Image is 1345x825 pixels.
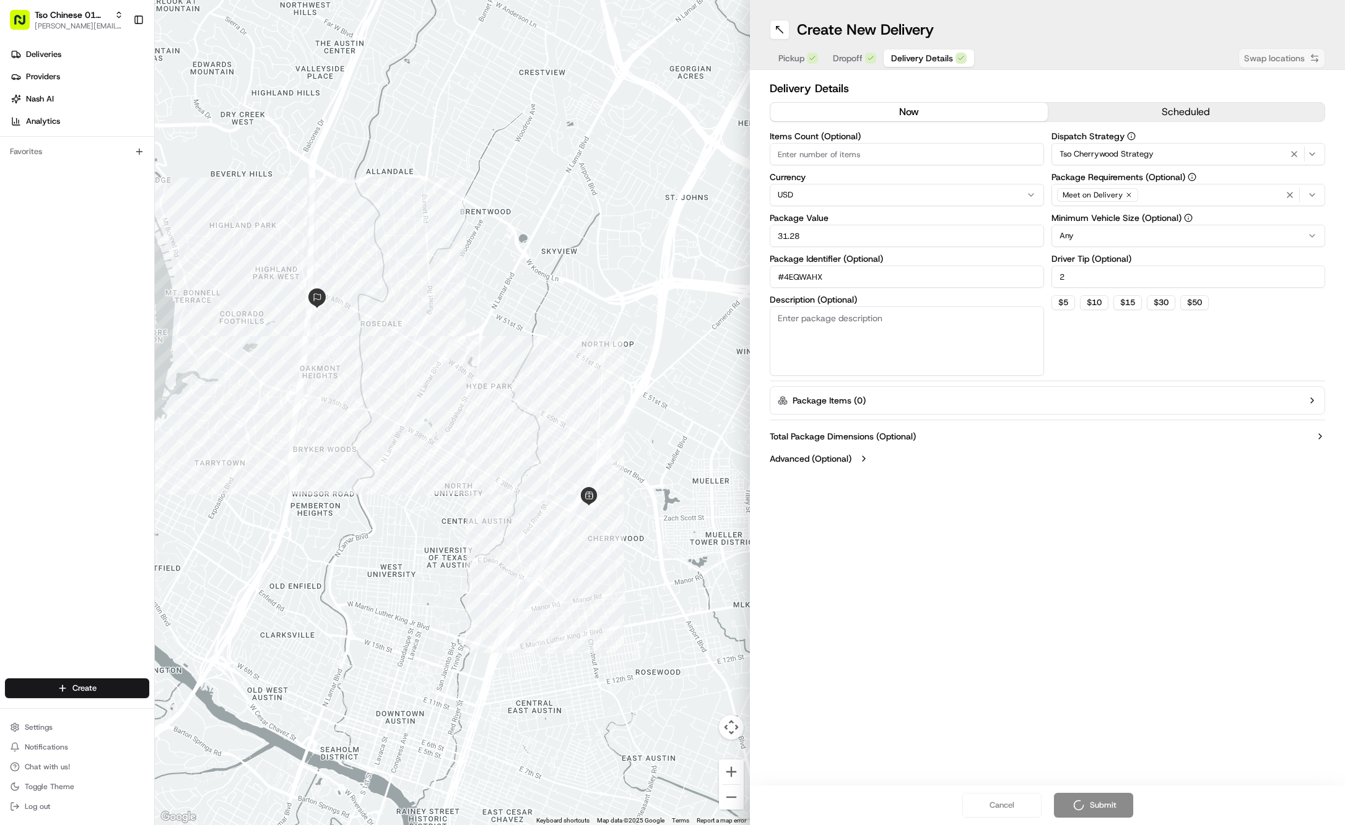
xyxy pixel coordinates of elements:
[123,308,150,317] span: Pylon
[25,762,70,772] span: Chat with us!
[26,93,54,105] span: Nash AI
[12,181,32,201] img: Brigitte Vinadas
[797,20,934,40] h1: Create New Delivery
[117,277,199,290] span: API Documentation
[770,143,1044,165] input: Enter number of items
[5,738,149,756] button: Notifications
[1051,254,1326,263] label: Driver Tip (Optional)
[25,782,74,792] span: Toggle Theme
[770,103,1048,121] button: now
[1051,173,1326,181] label: Package Requirements (Optional)
[12,279,22,288] div: 📗
[5,142,149,162] div: Favorites
[26,49,61,60] span: Deliveries
[719,759,744,784] button: Zoom in
[770,386,1325,415] button: Package Items (0)
[87,307,150,317] a: Powered byPylon
[770,452,851,465] label: Advanced (Optional)
[12,119,35,141] img: 1736555255976-a54dd68f-1ca7-489b-9aae-adbdc363a1c4
[5,89,154,109] a: Nash AI
[25,227,35,236] img: 1736555255976-a54dd68f-1ca7-489b-9aae-adbdc363a1c4
[5,798,149,815] button: Log out
[770,452,1325,465] button: Advanced (Optional)
[38,226,100,236] span: [PERSON_NAME]
[25,277,95,290] span: Knowledge Base
[26,116,60,127] span: Analytics
[35,21,123,31] button: [PERSON_NAME][EMAIL_ADDRESS][DOMAIN_NAME]
[1147,295,1175,310] button: $30
[192,159,225,174] button: See all
[12,13,37,38] img: Nash
[38,192,100,202] span: [PERSON_NAME]
[35,9,110,21] button: Tso Chinese 01 Cherrywood
[719,785,744,810] button: Zoom out
[672,817,689,824] a: Terms
[1048,103,1325,121] button: scheduled
[1051,143,1326,165] button: Tso Cherrywood Strategy
[26,119,48,141] img: 8016278978528_b943e370aa5ada12b00a_72.png
[5,67,154,87] a: Providers
[32,80,204,93] input: Clear
[770,430,916,443] label: Total Package Dimensions (Optional)
[1063,190,1123,200] span: Meet on Delivery
[1127,132,1136,140] button: Dispatch Strategy
[7,272,100,295] a: 📗Knowledge Base
[770,132,1044,140] label: Items Count (Optional)
[25,722,53,732] span: Settings
[770,225,1044,247] input: Enter package value
[891,52,953,64] span: Delivery Details
[103,192,107,202] span: •
[100,272,204,295] a: 💻API Documentation
[697,817,746,824] a: Report a map error
[1184,214,1193,222] button: Minimum Vehicle Size (Optional)
[12,214,32,234] img: Brigitte Vinadas
[793,394,866,407] label: Package Items ( 0 )
[105,279,115,288] div: 💻
[25,742,68,752] span: Notifications
[1080,295,1108,310] button: $10
[770,254,1044,263] label: Package Identifier (Optional)
[770,295,1044,304] label: Description (Optional)
[5,758,149,775] button: Chat with us!
[770,430,1325,443] button: Total Package Dimensions (Optional)
[1060,149,1154,160] span: Tso Cherrywood Strategy
[26,71,60,82] span: Providers
[778,52,804,64] span: Pickup
[770,80,1325,97] h2: Delivery Details
[770,214,1044,222] label: Package Value
[158,809,199,825] a: Open this area in Google Maps (opens a new window)
[5,678,149,698] button: Create
[597,817,664,824] span: Map data ©2025 Google
[25,801,50,811] span: Log out
[770,266,1044,288] input: Enter package identifier
[1051,266,1326,288] input: Enter driver tip amount
[12,162,79,171] div: Past conversations
[103,226,107,236] span: •
[833,52,863,64] span: Dropoff
[56,119,203,131] div: Start new chat
[12,50,225,70] p: Welcome 👋
[1113,295,1142,310] button: $15
[56,131,170,141] div: We're available if you need us!
[110,192,135,202] span: [DATE]
[1051,184,1326,206] button: Meet on Delivery
[1188,173,1196,181] button: Package Requirements (Optional)
[5,5,128,35] button: Tso Chinese 01 Cherrywood[PERSON_NAME][EMAIL_ADDRESS][DOMAIN_NAME]
[158,809,199,825] img: Google
[72,683,97,694] span: Create
[25,193,35,203] img: 1736555255976-a54dd68f-1ca7-489b-9aae-adbdc363a1c4
[1051,132,1326,140] label: Dispatch Strategy
[5,45,154,64] a: Deliveries
[719,715,744,740] button: Map camera controls
[5,778,149,795] button: Toggle Theme
[1051,295,1075,310] button: $5
[211,123,225,137] button: Start new chat
[5,111,154,131] a: Analytics
[1180,295,1209,310] button: $50
[770,173,1044,181] label: Currency
[536,816,590,825] button: Keyboard shortcuts
[5,719,149,736] button: Settings
[1051,214,1326,222] label: Minimum Vehicle Size (Optional)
